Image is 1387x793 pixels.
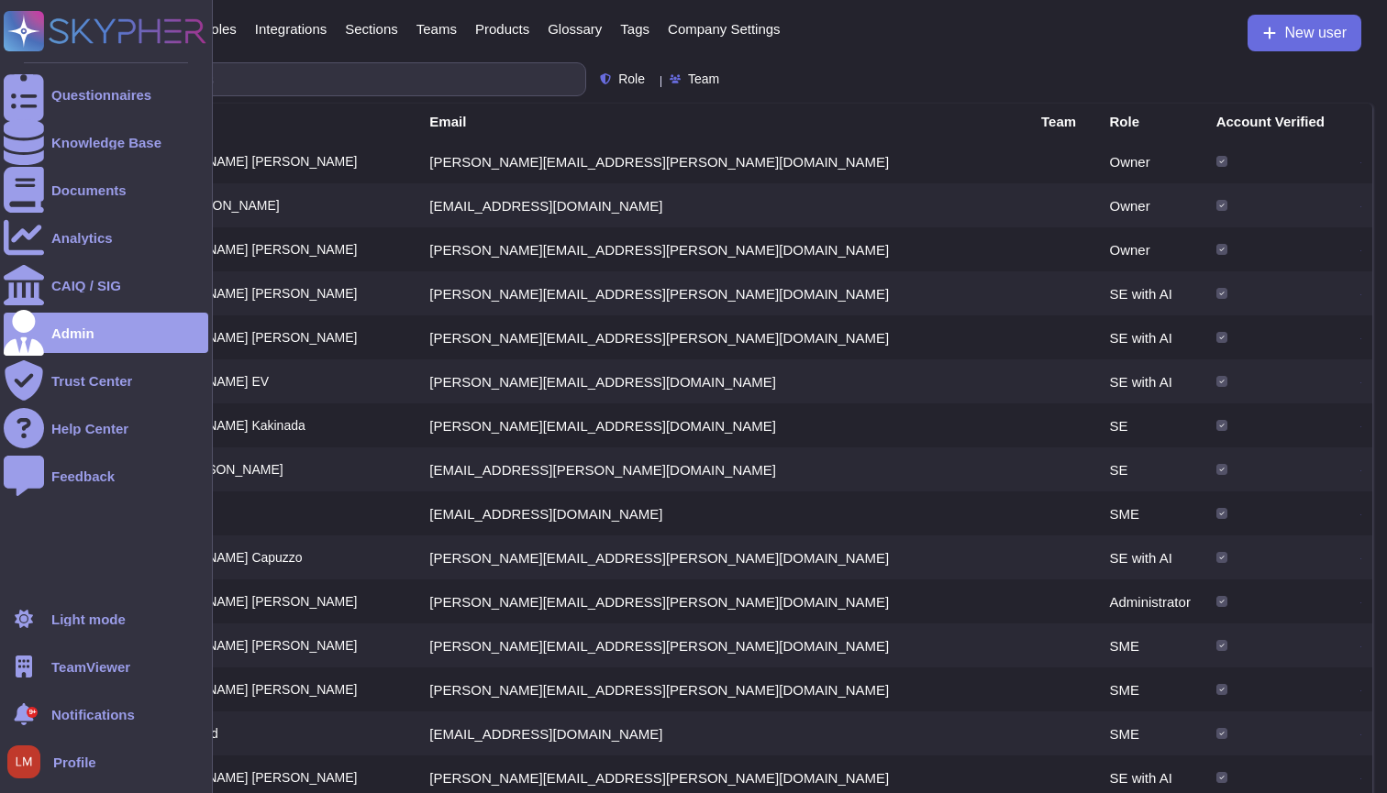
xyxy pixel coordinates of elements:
[4,122,208,162] a: Knowledge Base
[7,745,40,778] img: user
[475,22,529,36] span: Products
[4,313,208,353] a: Admin
[1248,15,1361,51] button: New user
[1099,623,1205,667] td: SME
[51,231,113,245] div: Analytics
[1099,359,1205,403] td: SE with AI
[142,639,357,652] span: [PERSON_NAME] [PERSON_NAME]
[668,22,781,36] span: Company Settings
[418,359,1030,403] td: [PERSON_NAME][EMAIL_ADDRESS][DOMAIN_NAME]
[418,579,1030,623] td: [PERSON_NAME][EMAIL_ADDRESS][PERSON_NAME][DOMAIN_NAME]
[1099,491,1205,535] td: SME
[418,535,1030,579] td: [PERSON_NAME][EMAIL_ADDRESS][PERSON_NAME][DOMAIN_NAME]
[142,771,357,784] span: [PERSON_NAME] [PERSON_NAME]
[1099,139,1205,183] td: Owner
[51,469,115,483] div: Feedback
[4,265,208,305] a: CAIQ / SIG
[142,419,305,432] span: [PERSON_NAME] Kakinada
[1099,667,1205,711] td: SME
[4,170,208,210] a: Documents
[201,22,236,36] span: Roles
[255,22,327,36] span: Integrations
[1284,26,1347,40] span: New user
[51,326,94,340] div: Admin
[1099,447,1205,491] td: SE
[142,595,357,608] span: [PERSON_NAME] [PERSON_NAME]
[548,22,602,36] span: Glossary
[51,422,128,435] div: Help Center
[345,22,398,36] span: Sections
[1099,183,1205,227] td: Owner
[4,217,208,258] a: Analytics
[4,360,208,401] a: Trust Center
[418,667,1030,711] td: [PERSON_NAME][EMAIL_ADDRESS][PERSON_NAME][DOMAIN_NAME]
[142,287,357,300] span: [PERSON_NAME] [PERSON_NAME]
[142,551,302,564] span: [PERSON_NAME] Capuzzo
[418,403,1030,447] td: [PERSON_NAME][EMAIL_ADDRESS][DOMAIN_NAME]
[142,243,357,256] span: [PERSON_NAME] [PERSON_NAME]
[1099,535,1205,579] td: SE with AI
[4,74,208,115] a: Questionnaires
[418,711,1030,755] td: [EMAIL_ADDRESS][DOMAIN_NAME]
[51,183,127,197] div: Documents
[1099,711,1205,755] td: SME
[4,456,208,496] a: Feedback
[418,447,1030,491] td: [EMAIL_ADDRESS][PERSON_NAME][DOMAIN_NAME]
[418,315,1030,359] td: [PERSON_NAME][EMAIL_ADDRESS][PERSON_NAME][DOMAIN_NAME]
[1099,227,1205,271] td: Owner
[4,408,208,448] a: Help Center
[51,279,121,292] div: CAIQ / SIG
[618,72,645,85] span: Role
[142,331,357,344] span: [PERSON_NAME] [PERSON_NAME]
[1099,271,1205,315] td: SE with AI
[51,136,161,149] div: Knowledge Base
[53,755,96,769] span: Profile
[418,491,1030,535] td: [EMAIL_ADDRESS][DOMAIN_NAME]
[142,155,357,168] span: [PERSON_NAME] [PERSON_NAME]
[4,742,53,782] button: user
[27,707,38,718] div: 9+
[416,22,457,36] span: Teams
[688,72,719,85] span: Team
[51,612,126,626] div: Light mode
[418,623,1030,667] td: [PERSON_NAME][EMAIL_ADDRESS][PERSON_NAME][DOMAIN_NAME]
[51,374,132,388] div: Trust Center
[620,22,649,36] span: Tags
[72,63,585,95] input: Search by keywords
[418,183,1030,227] td: [EMAIL_ADDRESS][DOMAIN_NAME]
[51,660,130,674] span: TeamViewer
[1099,315,1205,359] td: SE with AI
[51,708,135,721] span: Notifications
[1099,579,1205,623] td: Administrator
[142,683,357,696] span: [PERSON_NAME] [PERSON_NAME]
[51,88,151,102] div: Questionnaires
[418,227,1030,271] td: [PERSON_NAME][EMAIL_ADDRESS][PERSON_NAME][DOMAIN_NAME]
[1099,403,1205,447] td: SE
[418,139,1030,183] td: [PERSON_NAME][EMAIL_ADDRESS][PERSON_NAME][DOMAIN_NAME]
[418,271,1030,315] td: [PERSON_NAME][EMAIL_ADDRESS][PERSON_NAME][DOMAIN_NAME]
